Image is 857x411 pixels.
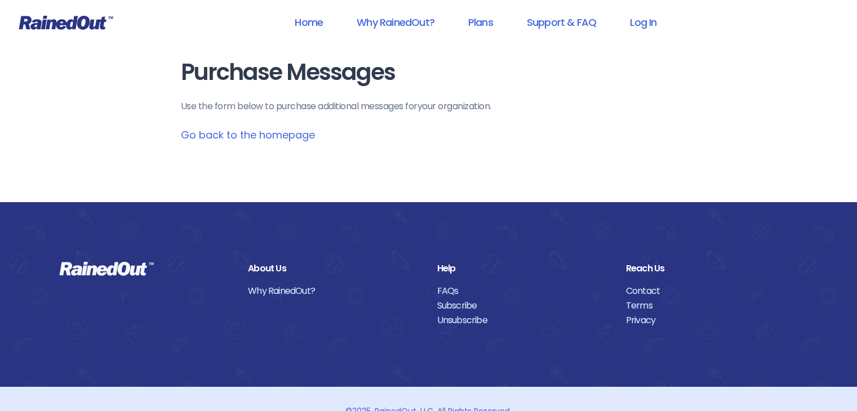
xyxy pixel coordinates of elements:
div: Help [437,261,609,276]
a: Unsubscribe [437,313,609,328]
a: Privacy [626,313,798,328]
a: Subscribe [437,298,609,313]
div: Reach Us [626,261,798,276]
a: Go back to the homepage [181,128,315,142]
a: Terms [626,298,798,313]
div: About Us [248,261,420,276]
a: Plans [454,10,508,35]
a: Why RainedOut? [248,284,420,298]
a: Why RainedOut? [342,10,449,35]
a: FAQs [437,284,609,298]
a: Contact [626,284,798,298]
a: Support & FAQ [512,10,611,35]
a: Home [280,10,338,35]
h1: Purchase Messages [181,60,677,85]
p: Use the form below to purchase additional messages for your organization . [181,100,677,113]
a: Log In [615,10,671,35]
